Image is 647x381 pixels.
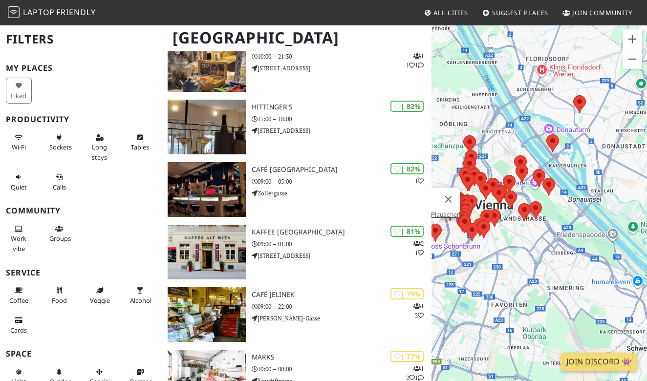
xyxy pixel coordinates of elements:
[46,282,72,308] button: Food
[10,326,27,335] span: Credit cards
[390,351,424,362] div: | 77%
[165,24,430,51] h1: [GEOGRAPHIC_DATA]
[492,8,549,17] span: Suggest Places
[168,287,246,342] img: Café Jelinek
[415,176,424,186] p: 1
[252,239,431,249] p: 09:00 – 01:00
[168,100,246,154] img: Hittinger's
[433,8,468,17] span: All Cities
[252,291,431,299] h3: Café Jelinek
[131,143,149,151] span: Work-friendly tables
[252,302,431,311] p: 09:00 – 22:00
[252,251,431,260] p: [STREET_ADDRESS]
[87,129,113,165] button: Long stays
[8,6,20,18] img: LaptopFriendly
[252,228,431,236] h3: Kaffee [GEOGRAPHIC_DATA]
[252,166,431,174] h3: Café [GEOGRAPHIC_DATA]
[413,239,424,257] p: 2 1
[162,100,431,154] a: Hittinger's | 82% Hittinger's 11:00 – 18:00 [STREET_ADDRESS]
[49,143,72,151] span: Power sockets
[6,221,32,256] button: Work vibe
[252,114,431,124] p: 11:00 – 18:00
[168,225,246,279] img: Kaffee Alt Wien
[162,37,431,92] a: Cafe Plauscherl | 85% 111 Cafe Plauscherl 10:00 – 21:30 [STREET_ADDRESS]
[9,296,28,305] span: Coffee
[252,189,431,198] p: Zollergasse
[23,7,55,18] span: Laptop
[437,188,460,211] button: Close
[6,206,156,215] h3: Community
[420,4,472,21] a: All Cities
[11,234,26,253] span: People working
[6,349,156,359] h3: Space
[12,143,26,151] span: Stable Wi-Fi
[252,353,431,361] h3: Marks
[130,296,151,305] span: Alcohol
[46,169,72,195] button: Calls
[6,282,32,308] button: Coffee
[417,211,460,218] a: Cafe Plauscherl
[53,183,66,191] span: Video/audio calls
[8,4,96,21] a: LaptopFriendly LaptopFriendly
[6,268,156,277] h3: Service
[390,226,424,237] div: | 81%
[162,162,431,217] a: Café Europa | 82% 1 Café [GEOGRAPHIC_DATA] 09:00 – 05:00 Zollergasse
[127,129,153,155] button: Tables
[572,8,632,17] span: Join Community
[56,7,95,18] span: Friendly
[46,129,72,155] button: Sockets
[6,129,32,155] button: Wi-Fi
[623,29,642,49] button: Zoom in
[168,37,246,92] img: Cafe Plauscherl
[46,221,72,247] button: Groups
[90,296,110,305] span: Veggie
[6,24,156,54] h2: Filters
[478,4,553,21] a: Suggest Places
[6,312,32,338] button: Cards
[168,162,246,217] img: Café Europa
[390,101,424,112] div: | 82%
[6,115,156,124] h3: Productivity
[11,183,27,191] span: Quiet
[252,314,431,323] p: [PERSON_NAME]-Gasse
[127,282,153,308] button: Alcohol
[6,169,32,195] button: Quiet
[49,234,71,243] span: Group tables
[413,301,424,320] p: 1 2
[252,63,431,73] p: [STREET_ADDRESS]
[6,63,156,73] h3: My Places
[252,364,431,374] p: 10:00 – 00:00
[390,163,424,174] div: | 82%
[623,49,642,69] button: Zoom out
[52,296,67,305] span: Food
[162,287,431,342] a: Café Jelinek | 79% 12 Café Jelinek 09:00 – 22:00 [PERSON_NAME]-Gasse
[87,282,113,308] button: Veggie
[559,4,636,21] a: Join Community
[252,103,431,111] h3: Hittinger's
[390,288,424,299] div: | 79%
[162,225,431,279] a: Kaffee Alt Wien | 81% 21 Kaffee [GEOGRAPHIC_DATA] 09:00 – 01:00 [STREET_ADDRESS]
[252,126,431,135] p: [STREET_ADDRESS]
[252,177,431,186] p: 09:00 – 05:00
[92,143,107,161] span: Long stays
